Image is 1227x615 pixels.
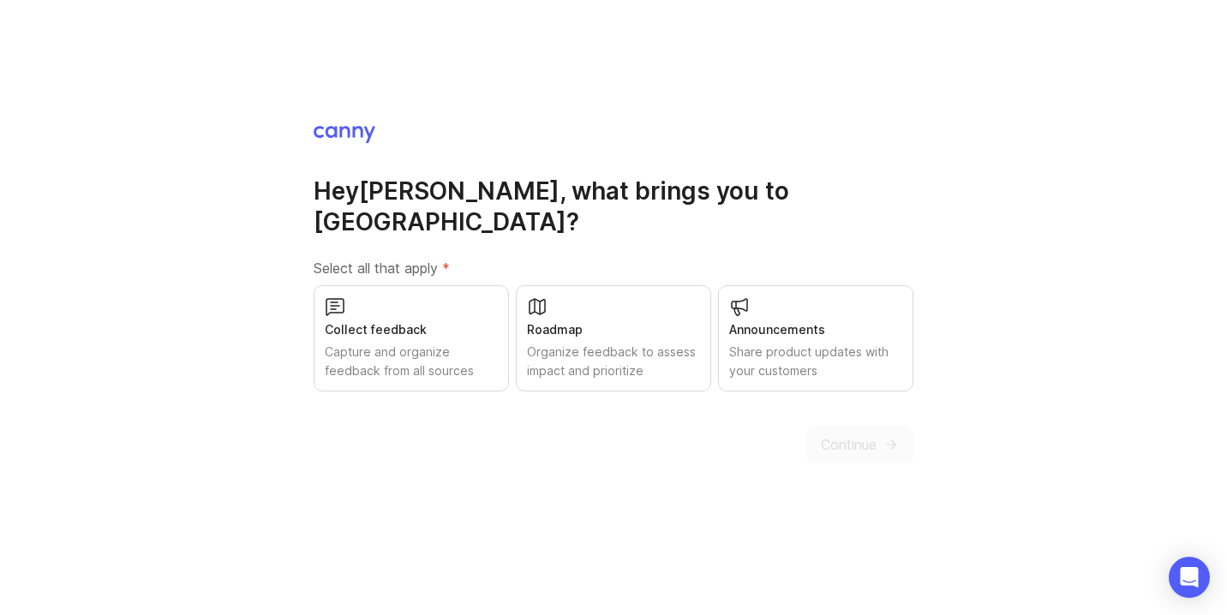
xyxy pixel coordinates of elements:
div: Open Intercom Messenger [1169,557,1210,598]
div: Organize feedback to assess impact and prioritize [527,343,700,380]
div: Announcements [729,320,902,339]
label: Select all that apply [314,258,913,278]
div: Roadmap [527,320,700,339]
button: AnnouncementsShare product updates with your customers [718,285,913,391]
button: RoadmapOrganize feedback to assess impact and prioritize [516,285,711,391]
img: Canny Home [314,126,375,143]
button: Collect feedbackCapture and organize feedback from all sources [314,285,509,391]
div: Share product updates with your customers [729,343,902,380]
div: Collect feedback [325,320,498,339]
h1: Hey [PERSON_NAME] , what brings you to [GEOGRAPHIC_DATA]? [314,176,913,237]
div: Capture and organize feedback from all sources [325,343,498,380]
